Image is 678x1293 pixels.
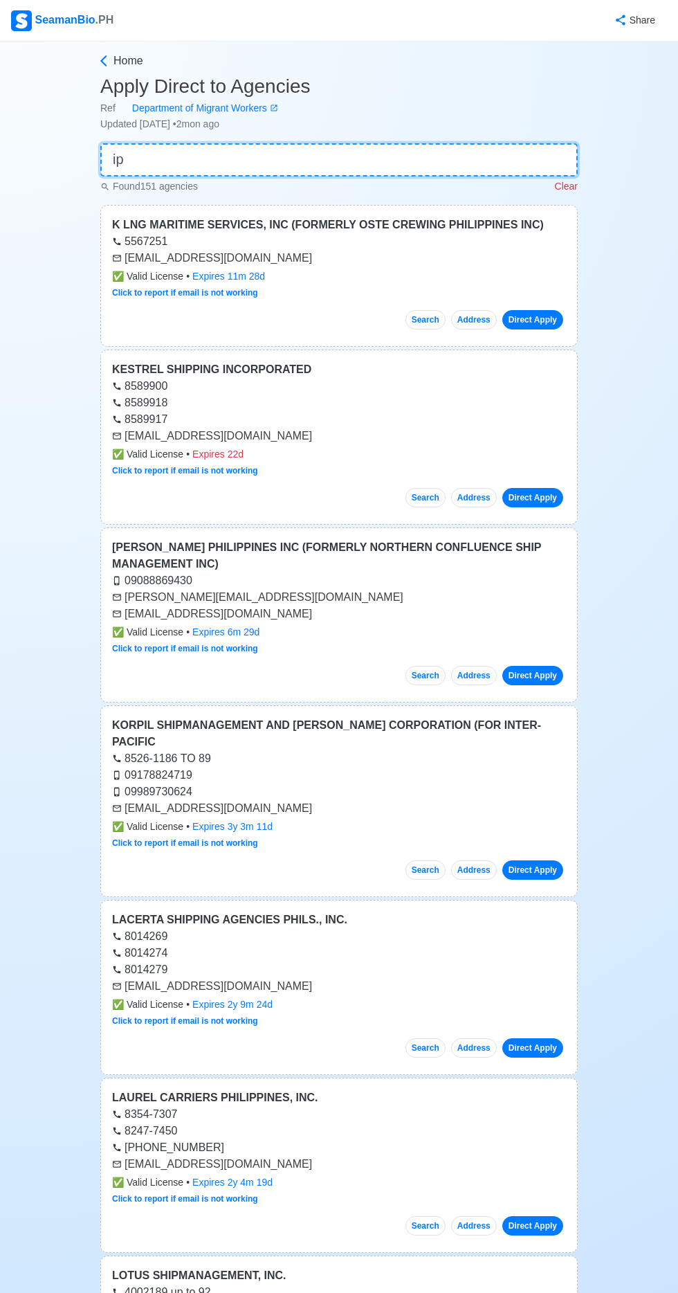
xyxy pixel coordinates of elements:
[405,666,446,685] button: Search
[112,626,124,638] span: check
[192,820,273,834] div: Expires 3y 3m 11d
[112,978,566,995] div: [EMAIL_ADDRESS][DOMAIN_NAME]
[451,1038,497,1058] button: Address
[112,288,258,298] a: Click to report if email is not working
[112,447,566,462] div: •
[112,539,566,572] div: [PERSON_NAME] PHILIPPINES INC (FORMERLY NORTHERN CONFLUENCE SHIP MANAGEMENT INC)
[112,449,124,460] span: check
[112,250,566,266] div: [EMAIL_ADDRESS][DOMAIN_NAME]
[192,625,259,640] div: Expires 6m 29d
[100,75,578,98] h3: Apply Direct to Agencies
[112,1141,224,1153] a: [PHONE_NUMBER]
[100,118,219,129] span: Updated [DATE] • 2mon ago
[112,269,566,284] div: •
[112,1156,566,1173] div: [EMAIL_ADDRESS][DOMAIN_NAME]
[112,235,167,247] a: 5567251
[451,488,497,507] button: Address
[112,589,566,606] div: [PERSON_NAME][EMAIL_ADDRESS][DOMAIN_NAME]
[116,101,270,116] div: Department of Migrant Workers
[112,644,258,653] a: Click to report if email is not working
[192,1175,273,1190] div: Expires 2y 4m 19d
[112,217,566,233] div: K LNG MARITIME SERVICES, INC (FORMERLY OSTE CREWING PHILIPPINES INC)
[405,310,446,329] button: Search
[112,997,566,1012] div: •
[112,1125,178,1137] a: 8247-7450
[112,820,566,834] div: •
[405,1038,446,1058] button: Search
[451,1216,497,1236] button: Address
[112,625,566,640] div: •
[502,666,563,685] a: Direct Apply
[112,447,183,462] span: Valid License
[112,1089,566,1106] div: LAUREL CARRIERS PHILIPPINES, INC.
[11,10,113,31] div: SeamanBio
[451,666,497,685] button: Address
[112,606,566,622] div: [EMAIL_ADDRESS][DOMAIN_NAME]
[112,397,167,408] a: 8589918
[112,930,167,942] a: 8014269
[112,821,124,832] span: check
[192,447,244,462] div: Expires 22d
[11,10,32,31] img: Logo
[405,1216,446,1236] button: Search
[451,860,497,880] button: Address
[112,625,183,640] span: Valid License
[100,179,198,194] p: Found 151 agencies
[502,860,563,880] a: Direct Apply
[112,786,192,797] a: 09989730624
[112,1016,258,1026] a: Click to report if email is not working
[112,997,183,1012] span: Valid License
[112,838,258,848] a: Click to report if email is not working
[502,1216,563,1236] a: Direct Apply
[112,1175,566,1190] div: •
[112,361,566,378] div: KESTREL SHIPPING INCORPORATED
[112,717,566,750] div: KORPIL SHIPMANAGEMENT AND [PERSON_NAME] CORPORATION (FOR INTER-PACIFIC
[95,14,114,26] span: .PH
[112,1175,183,1190] span: Valid License
[112,947,167,959] a: 8014274
[113,53,143,69] span: Home
[116,101,278,116] a: Department of Migrant Workers
[192,997,273,1012] div: Expires 2y 9m 24d
[112,271,124,282] span: check
[502,310,563,329] a: Direct Apply
[112,428,566,444] div: [EMAIL_ADDRESS][DOMAIN_NAME]
[112,999,124,1010] span: check
[451,310,497,329] button: Address
[112,1267,566,1284] div: LOTUS SHIPMANAGEMENT, INC.
[100,143,578,177] input: 👉 Quick Search
[112,1108,178,1120] a: 8354-7307
[112,800,566,817] div: [EMAIL_ADDRESS][DOMAIN_NAME]
[555,179,578,194] p: Clear
[112,820,183,834] span: Valid License
[112,769,192,781] a: 09178824719
[601,7,667,34] button: Share
[112,269,183,284] span: Valid License
[112,1177,124,1188] span: check
[100,101,578,116] div: Ref
[502,488,563,507] a: Direct Apply
[112,1194,258,1204] a: Click to report if email is not working
[112,912,566,928] div: LACERTA SHIPPING AGENCIES PHILS., INC.
[405,488,446,507] button: Search
[112,466,258,476] a: Click to report if email is not working
[192,269,265,284] div: Expires 11m 28d
[112,413,167,425] a: 8589917
[502,1038,563,1058] a: Direct Apply
[97,53,578,69] a: Home
[112,964,167,975] a: 8014279
[112,752,211,764] a: 8526-1186 TO 89
[405,860,446,880] button: Search
[112,575,192,586] a: 09088869430
[112,380,167,392] a: 8589900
